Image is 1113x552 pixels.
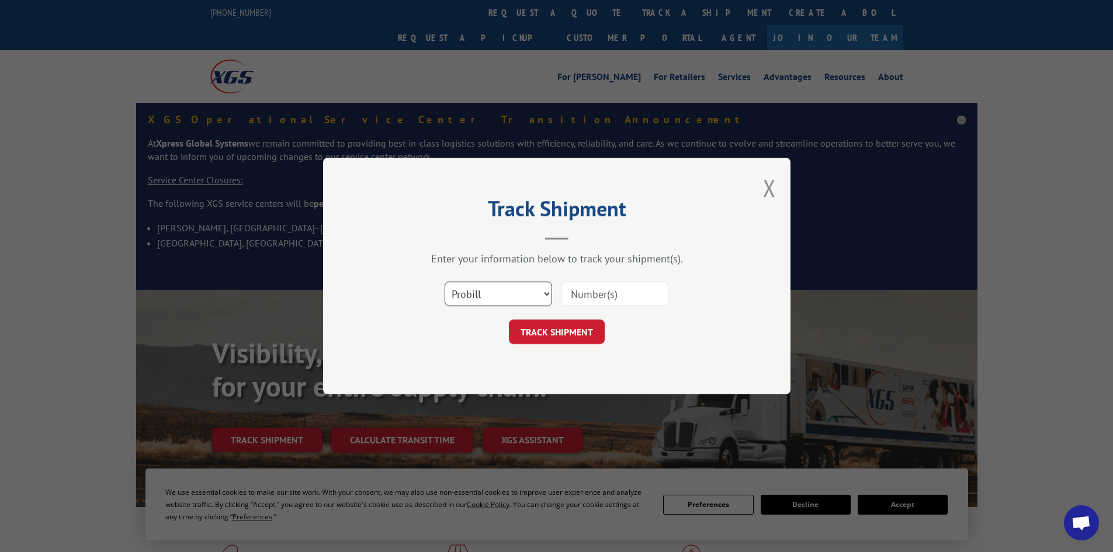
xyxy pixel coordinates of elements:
h2: Track Shipment [382,200,732,223]
input: Number(s) [561,282,668,306]
button: Close modal [763,172,776,203]
a: Open chat [1064,505,1099,540]
button: TRACK SHIPMENT [509,320,605,344]
div: Enter your information below to track your shipment(s). [382,252,732,265]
